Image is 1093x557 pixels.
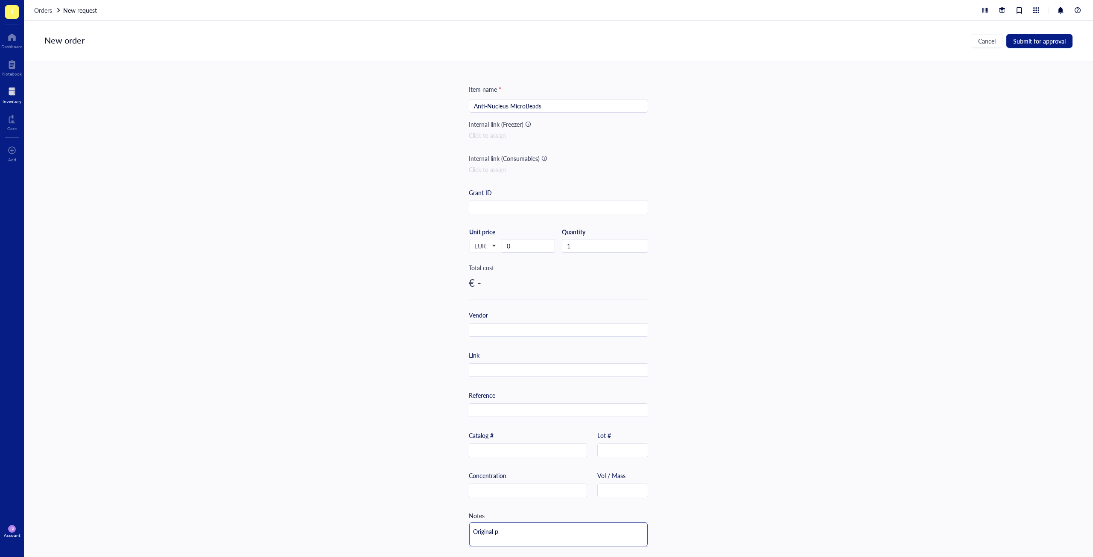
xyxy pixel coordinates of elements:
button: Cancel [971,34,1003,48]
a: Dashboard [1,30,23,49]
div: Internal link (Freezer) [469,120,523,129]
div: Account [4,533,20,538]
div: Core [7,126,17,131]
div: Unit price [469,228,523,236]
div: Item name [469,85,501,94]
div: Catalog # [469,431,494,440]
div: Dashboard [1,44,23,49]
div: Notebook [2,71,22,76]
div: Link [469,350,479,360]
div: Click to assign [469,165,648,174]
div: Quantity [562,228,648,236]
button: Submit for approval [1006,34,1073,48]
a: New request [63,6,99,15]
span: I [11,6,13,16]
div: Notes [469,511,485,520]
div: Reference [469,391,495,400]
textarea: Original p [469,522,648,546]
div: Concentration [469,471,506,480]
div: Inventory [3,99,21,104]
div: Grant ID [469,188,492,197]
div: Vol / Mass [597,471,625,480]
a: Notebook [2,58,22,76]
a: Orders [34,6,61,15]
a: Inventory [3,85,21,104]
span: Orders [34,6,52,15]
div: Lot # [597,431,611,440]
div: Internal link (Consumables) [469,154,540,163]
div: Total cost [469,263,648,272]
span: EUR [474,242,495,250]
div: Vendor [469,310,488,320]
div: Add [8,157,16,162]
span: Cancel [978,38,996,44]
span: Submit for approval [1013,38,1066,44]
span: IP [10,526,14,531]
div: Click to assign [469,131,648,140]
a: Core [7,112,17,131]
div: € - [469,276,648,289]
div: New order [44,34,85,48]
